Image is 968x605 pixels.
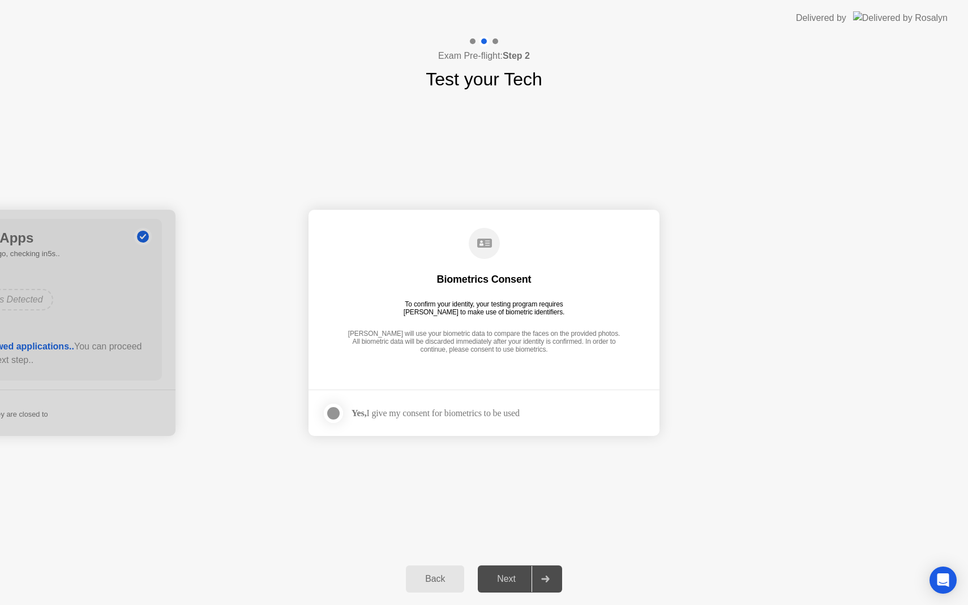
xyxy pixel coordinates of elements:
[503,51,530,60] b: Step 2
[438,49,530,63] h4: Exam Pre-flight:
[352,408,366,418] strong: Yes,
[930,567,957,594] div: Open Intercom Messenger
[352,408,520,418] div: I give my consent for biometrics to be used
[409,574,461,584] div: Back
[796,11,846,25] div: Delivered by
[481,574,532,584] div: Next
[399,300,569,316] div: To confirm your identity, your testing program requires [PERSON_NAME] to make use of biometric id...
[853,11,948,24] img: Delivered by Rosalyn
[406,565,464,593] button: Back
[426,66,542,93] h1: Test your Tech
[478,565,562,593] button: Next
[437,273,532,286] div: Biometrics Consent
[345,330,623,355] div: [PERSON_NAME] will use your biometric data to compare the faces on the provided photos. All biome...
